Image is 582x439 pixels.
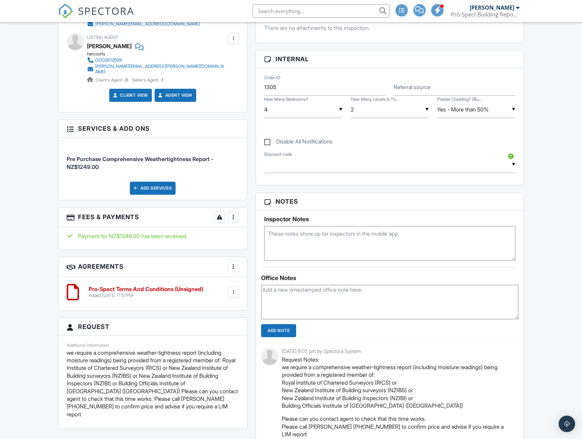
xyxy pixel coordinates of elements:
span: Pre Purchase Comprehensive Weathertightness Report - NZ$1249.00 [67,156,213,170]
label: Discount code [264,151,292,158]
label: Additional Information [67,343,109,348]
div: Payment for NZ$1249.00 has been received. [67,232,239,240]
p: There are no attachments to this inspection. [264,24,515,32]
span: Seller's Agent - [132,77,163,83]
span: Spectora System [324,348,361,354]
div: Added [DATE] 17:57PM [89,293,203,298]
span: [DATE] 6:05 pm [282,348,316,354]
h5: Inspector Notes [264,216,515,223]
a: [PERSON_NAME][EMAIL_ADDRESS][DOMAIN_NAME] [87,21,200,28]
span: Listing Agent [87,35,118,40]
h3: Fees & Payments [58,207,247,227]
div: [PERSON_NAME][EMAIL_ADDRESS][DOMAIN_NAME] [95,21,200,27]
strong: 0 [125,77,128,83]
div: Office Notes [261,275,518,281]
div: harcourts [87,51,232,57]
h3: Services & Add ons [58,120,247,138]
p: Request Notes: we require a comprehensive weather-tightness report (including moisture readings) ... [282,356,513,410]
span: Client's Agent - [96,77,129,83]
a: SPECTORA [58,9,134,24]
div: Pro-Spect Building Reports Ltd [451,11,519,18]
label: How Many Bedrooms? [264,96,308,103]
div: [PERSON_NAME][EMAIL_ADDRESS][PERSON_NAME][DOMAIN_NAME] [95,64,226,75]
div: Open Intercom Messenger [559,416,575,432]
label: Order ID [264,75,280,81]
div: Add Services [130,182,176,195]
h3: Request [58,318,247,336]
label: Plaster Cladding? (Building Inspection Only) [437,96,482,103]
a: [PERSON_NAME][EMAIL_ADDRESS][PERSON_NAME][DOMAIN_NAME] [87,64,226,75]
input: Search everything... [253,4,390,18]
a: Client View [112,92,148,99]
input: Add Note [261,324,296,337]
a: [PERSON_NAME] [87,41,132,51]
span: by [317,348,322,354]
li: Service: Pre Purchase Comprehensive Weathertightness Report [67,143,239,176]
span: SPECTORA [78,3,134,18]
label: Referral source [394,83,430,91]
label: How Many Levels Is The Home? [351,96,399,103]
img: The Best Home Inspection Software - Spectora [58,3,73,19]
a: 02102612599 [87,57,226,64]
img: default-user-f0147aede5fd5fa78ca7ade42f37bd4542148d508eef1c3d3ea960f66861d68b.jpg [261,348,278,365]
h3: Internal [256,50,524,68]
p: we require a comprehensive weather-tightness report (including moisture readings) being provided ... [67,349,239,418]
div: [PERSON_NAME] [470,4,514,11]
div: 02102612599 [95,57,122,63]
a: Pro-Spect Terms And Conditions (Unsigned) Added [DATE] 17:57PM [89,286,203,298]
label: Disable All Notifications [264,138,333,147]
p: Please can you contact agent to check that this time works. Please call [PERSON_NAME] [PHONE_NUMB... [282,415,513,438]
h3: Agreements [58,257,247,277]
a: Agent View [157,92,192,99]
h6: Pro-Spect Terms And Conditions (Unsigned) [89,286,203,292]
strong: 1 [161,77,163,83]
h3: Notes [256,193,524,211]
